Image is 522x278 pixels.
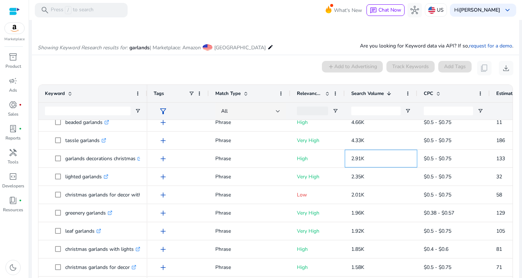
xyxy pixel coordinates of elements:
span: CPC [424,90,433,97]
p: Phrase [215,133,284,148]
input: Search Volume Filter Input [351,107,401,115]
p: Tools [8,159,18,165]
span: 32 [496,173,502,180]
span: 1.85K [351,246,364,253]
span: Search Volume [351,90,384,97]
span: 4.33K [351,137,364,144]
p: Phrase [215,169,284,184]
button: Open Filter Menu [477,108,483,114]
span: What's New [334,4,362,17]
p: Hi [454,8,500,13]
p: Low [297,187,338,202]
a: request for a demo [469,42,512,49]
b: [PERSON_NAME] [459,7,500,13]
p: Phrase [215,206,284,220]
span: campaign [9,76,17,85]
span: [GEOGRAPHIC_DATA] [214,44,266,51]
span: book_4 [9,196,17,205]
p: tassle garlands [65,133,106,148]
span: 1.58K [351,264,364,271]
span: $0.5 - $0.75 [424,137,451,144]
p: greenery garlands [65,206,112,220]
img: us.svg [428,7,435,14]
span: $0.5 - $0.75 [424,264,451,271]
span: 1.96K [351,209,364,216]
p: Are you looking for Keyword data via API? If so, . [360,42,513,50]
p: High [297,260,338,275]
p: christmas garlands with lights [65,242,140,257]
p: beaded garlands [65,115,109,130]
span: 58 [496,191,502,198]
span: add [159,118,167,127]
span: download [502,64,510,72]
button: Open Filter Menu [135,108,141,114]
span: $0.5 - $0.75 [424,228,451,235]
button: hub [407,3,422,17]
span: add [159,136,167,145]
span: fiber_manual_record [19,199,22,202]
span: Keyword [45,90,65,97]
span: donut_small [9,100,17,109]
span: All [221,108,228,115]
p: Ads [9,87,17,94]
span: Relevance Score [297,90,322,97]
p: Phrase [215,151,284,166]
span: 129 [496,209,505,216]
span: search [41,6,49,14]
p: Very High [297,169,338,184]
p: Phrase [215,260,284,275]
span: chat [370,7,377,14]
p: leaf garlands [65,224,101,238]
span: / [65,6,71,14]
span: Chat Now [378,7,401,13]
span: add [159,263,167,272]
i: Showing Keyword Research results for: [38,44,128,51]
span: fiber_manual_record [19,127,22,130]
p: US [437,4,444,16]
p: Phrase [215,187,284,202]
p: Product [5,63,21,70]
p: Phrase [215,224,284,238]
span: hub [410,6,419,14]
span: lab_profile [9,124,17,133]
p: Phrase [215,242,284,257]
span: 2.35K [351,173,364,180]
span: inventory_2 [9,53,17,61]
span: handyman [9,148,17,157]
img: amazon.svg [5,23,24,34]
span: code_blocks [9,172,17,181]
span: 1.92K [351,228,364,235]
p: christmas garlands for decor with lights [65,187,162,202]
span: add [159,209,167,217]
span: Tags [154,90,164,97]
span: fiber_manual_record [19,103,22,106]
span: $0.38 - $0.57 [424,209,454,216]
p: Reports [5,135,21,141]
p: Developers [2,183,24,189]
span: dark_mode [9,263,17,272]
span: 4.66K [351,119,364,126]
p: Phrase [215,115,284,130]
p: garlands decorations christmas [65,151,142,166]
p: Marketplace [4,37,25,42]
span: 186 [496,137,505,144]
input: Keyword Filter Input [45,107,130,115]
span: $0.5 - $0.75 [424,191,451,198]
p: High [297,115,338,130]
span: 11 [496,119,502,126]
span: 105 [496,228,505,235]
span: add [159,173,167,181]
p: Very High [297,224,338,238]
button: Open Filter Menu [405,108,411,114]
span: $0.5 - $0.75 [424,119,451,126]
mat-icon: edit [268,43,273,51]
input: CPC Filter Input [424,107,473,115]
span: $0.4 - $0.6 [424,246,448,253]
span: add [159,154,167,163]
span: Match Type [215,90,241,97]
span: | Marketplace: Amazon [150,44,201,51]
p: Resources [3,207,23,213]
span: 2.91K [351,155,364,162]
span: garlands [129,44,150,51]
button: Open Filter Menu [332,108,338,114]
